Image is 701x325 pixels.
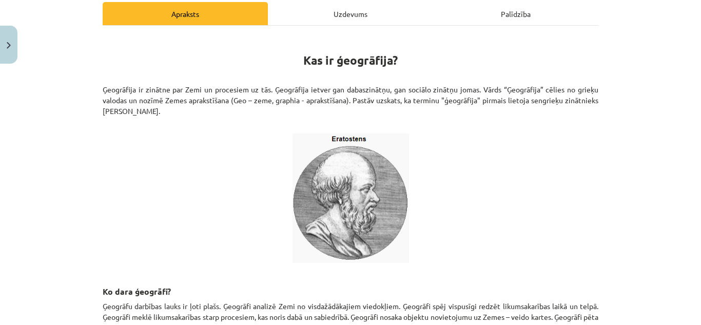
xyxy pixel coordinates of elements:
div: Palīdzība [433,2,598,25]
div: Uzdevums [268,2,433,25]
img: icon-close-lesson-0947bae3869378f0d4975bcd49f059093ad1ed9edebbc8119c70593378902aed.svg [7,42,11,49]
strong: Ko dara ģeogrāfi? [103,286,171,297]
p: Ģeogrāfija ir zinātne par Zemi un procesiem uz tās. Ģeogrāfija ietver gan dabaszinātņu, gan sociā... [103,84,598,127]
div: Apraksts [103,2,268,25]
strong: Kas ir ģeogrāfija? [303,53,398,68]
